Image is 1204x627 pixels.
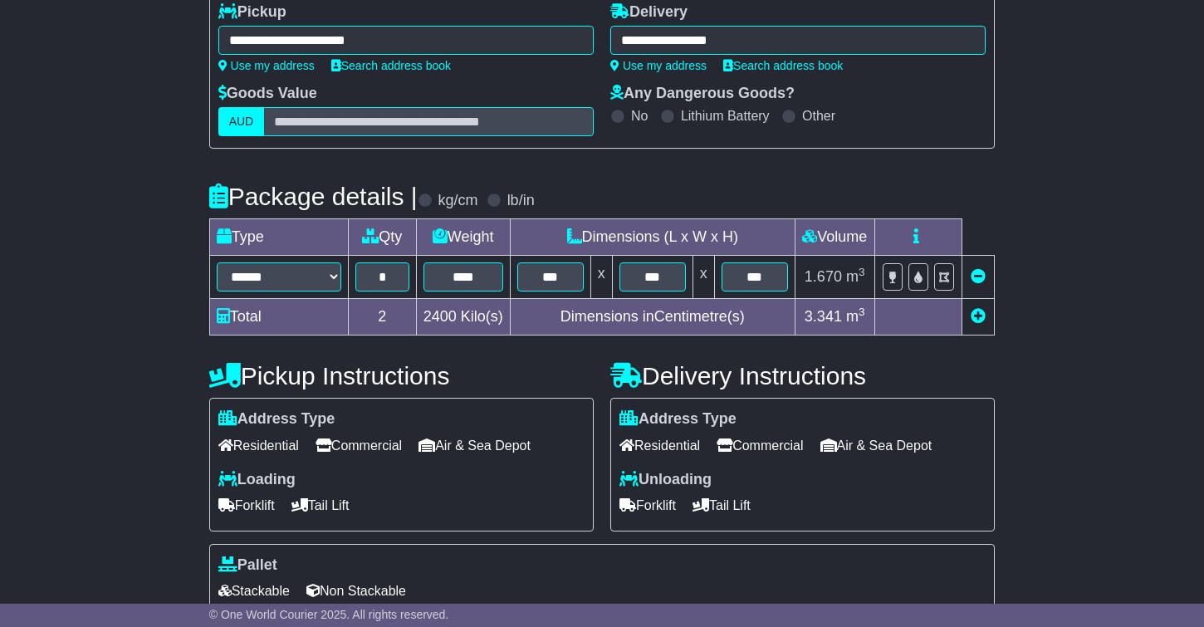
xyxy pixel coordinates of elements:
[438,192,478,210] label: kg/cm
[209,608,449,621] span: © One World Courier 2025. All rights reserved.
[416,219,510,256] td: Weight
[723,59,843,72] a: Search address book
[619,410,737,429] label: Address Type
[218,433,299,458] span: Residential
[291,492,350,518] span: Tail Lift
[416,299,510,336] td: Kilo(s)
[218,410,335,429] label: Address Type
[218,556,277,575] label: Pallet
[859,266,865,278] sup: 3
[316,433,402,458] span: Commercial
[971,308,986,325] a: Add new item
[218,85,317,103] label: Goods Value
[971,268,986,285] a: Remove this item
[610,362,995,389] h4: Delivery Instructions
[209,362,594,389] h4: Pickup Instructions
[610,59,707,72] a: Use my address
[681,108,770,124] label: Lithium Battery
[805,308,842,325] span: 3.341
[802,108,835,124] label: Other
[693,492,751,518] span: Tail Lift
[820,433,932,458] span: Air & Sea Depot
[619,492,676,518] span: Forklift
[610,3,688,22] label: Delivery
[619,433,700,458] span: Residential
[218,578,290,604] span: Stackable
[218,107,265,136] label: AUD
[510,219,795,256] td: Dimensions (L x W x H)
[619,471,712,489] label: Unloading
[717,433,803,458] span: Commercial
[610,85,795,103] label: Any Dangerous Goods?
[209,183,418,210] h4: Package details |
[805,268,842,285] span: 1.670
[218,59,315,72] a: Use my address
[631,108,648,124] label: No
[348,299,416,336] td: 2
[218,3,286,22] label: Pickup
[209,219,348,256] td: Type
[590,256,612,299] td: x
[218,492,275,518] span: Forklift
[846,268,865,285] span: m
[859,306,865,318] sup: 3
[423,308,457,325] span: 2400
[507,192,535,210] label: lb/in
[795,219,874,256] td: Volume
[306,578,406,604] span: Non Stackable
[418,433,531,458] span: Air & Sea Depot
[348,219,416,256] td: Qty
[331,59,451,72] a: Search address book
[209,299,348,336] td: Total
[510,299,795,336] td: Dimensions in Centimetre(s)
[218,471,296,489] label: Loading
[846,308,865,325] span: m
[693,256,714,299] td: x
